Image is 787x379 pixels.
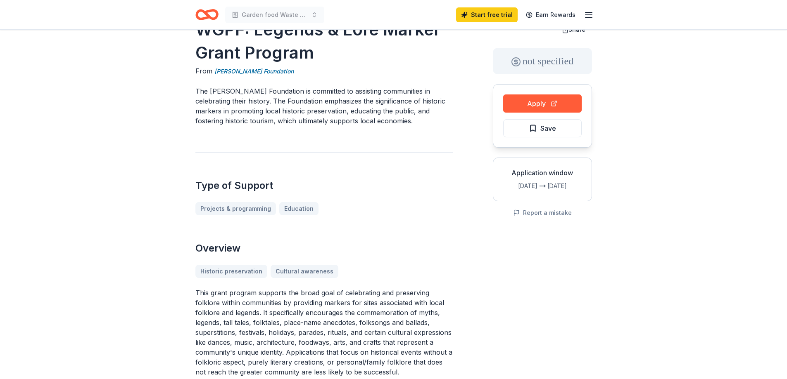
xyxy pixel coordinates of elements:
div: Application window [500,168,585,178]
a: Projects & programming [195,202,276,215]
a: Earn Rewards [521,7,580,22]
a: [PERSON_NAME] Foundation [214,66,294,76]
button: Garden food Waste Reduction. [225,7,324,23]
button: Save [503,119,582,137]
button: Report a mistake [513,208,572,218]
a: Start free trial [456,7,518,22]
a: Home [195,5,219,24]
h1: WGPF: Legends & Lore Marker Grant Program [195,18,453,64]
span: Garden food Waste Reduction. [242,10,308,20]
h2: Type of Support [195,179,453,192]
button: Apply [503,94,582,113]
span: Save [540,123,556,134]
div: [DATE] [547,181,585,191]
div: [DATE] [500,181,537,191]
h2: Overview [195,242,453,255]
div: not specified [493,48,592,74]
p: The [PERSON_NAME] Foundation is committed to assisting communities in celebrating their history. ... [195,86,453,126]
p: This grant program supports the broad goal of celebrating and preserving folklore within communit... [195,288,453,377]
a: Education [279,202,319,215]
div: From [195,66,453,76]
button: Share [555,21,592,38]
